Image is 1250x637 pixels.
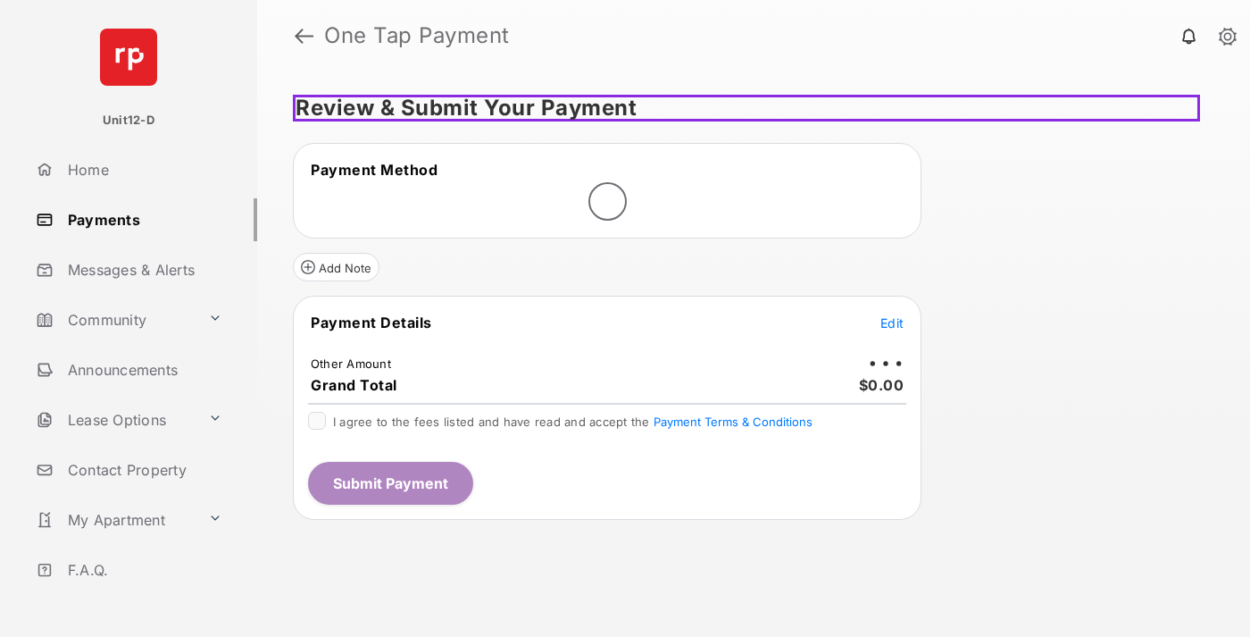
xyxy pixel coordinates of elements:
a: Announcements [29,348,257,391]
img: svg+xml;base64,PHN2ZyB4bWxucz0iaHR0cDovL3d3dy53My5vcmcvMjAwMC9zdmciIHdpZHRoPSI2NCIgaGVpZ2h0PSI2NC... [100,29,157,86]
strong: One Tap Payment [324,25,510,46]
a: Home [29,148,257,191]
button: Add Note [293,253,379,281]
a: Messages & Alerts [29,248,257,291]
a: My Apartment [29,499,201,541]
a: Lease Options [29,398,201,441]
a: Payments [29,198,257,241]
span: Edit [880,315,904,331]
p: Unit12-D [103,112,154,130]
span: Payment Method [311,161,437,179]
button: I agree to the fees listed and have read and accept the [654,415,812,429]
button: Edit [880,314,904,331]
span: $0.00 [859,376,904,394]
h5: Review & Submit Your Payment [293,95,1200,122]
span: I agree to the fees listed and have read and accept the [333,415,812,429]
a: F.A.Q. [29,549,257,591]
button: Submit Payment [308,462,473,505]
a: Community [29,298,201,341]
span: Grand Total [311,376,397,394]
td: Other Amount [310,356,392,372]
span: Payment Details [311,314,432,331]
a: Contact Property [29,448,257,491]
